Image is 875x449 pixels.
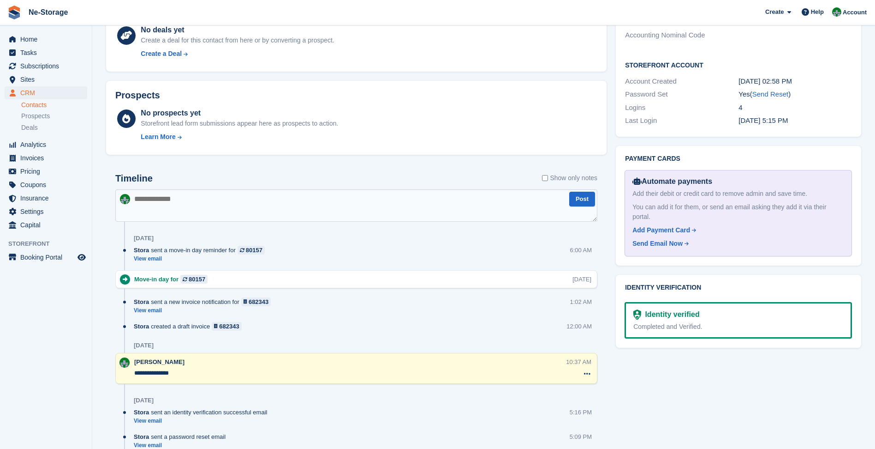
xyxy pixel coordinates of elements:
a: Contacts [21,101,87,109]
img: Charlotte Nesbitt [120,194,130,204]
div: Add their debit or credit card to remove admin and save time. [632,189,844,199]
div: [DATE] [572,275,591,284]
span: CRM [20,86,76,99]
img: Charlotte Nesbitt [119,358,130,368]
div: [DATE] [134,397,154,404]
a: Send Reset [752,90,788,98]
a: menu [5,205,87,218]
a: Learn More [141,132,338,142]
div: 12:00 AM [566,322,592,331]
div: Last Login [625,115,738,126]
a: menu [5,152,87,164]
div: Create a Deal [141,49,182,59]
button: Post [569,192,595,207]
img: Identity Verification Ready [633,309,641,320]
span: Pricing [20,165,76,178]
input: Show only notes [542,173,548,183]
div: No prospects yet [141,108,338,119]
div: Add Payment Card [632,225,690,235]
div: Password Set [625,89,738,100]
div: Yes [738,89,852,100]
span: Stora [134,246,149,255]
span: [PERSON_NAME] [134,358,185,365]
span: Capital [20,218,76,231]
a: menu [5,60,87,73]
div: sent a new invoice notification for [134,297,275,306]
img: Charlotte Nesbitt [832,7,841,17]
a: menu [5,165,87,178]
a: menu [5,46,87,59]
span: Booking Portal [20,251,76,264]
a: View email [134,255,269,263]
a: menu [5,251,87,264]
div: created a draft invoice [134,322,246,331]
h2: Timeline [115,173,153,184]
div: sent a move-in day reminder for [134,246,269,255]
div: Learn More [141,132,175,142]
span: Stora [134,408,149,417]
div: 80157 [246,246,262,255]
span: Help [811,7,824,17]
div: [DATE] [134,235,154,242]
div: Send Email Now [632,239,683,249]
span: ( ) [750,90,791,98]
div: 1:02 AM [570,297,592,306]
div: No deals yet [141,24,334,36]
div: [DATE] 02:58 PM [738,76,852,87]
span: Settings [20,205,76,218]
a: 80157 [238,246,265,255]
span: Analytics [20,138,76,151]
div: Account Created [625,76,738,87]
a: View email [134,307,275,315]
span: Home [20,33,76,46]
div: Create a deal for this contact from here or by converting a prospect. [141,36,334,45]
a: 682343 [241,297,271,306]
a: menu [5,33,87,46]
span: Account [843,8,867,17]
img: stora-icon-8386f47178a22dfd0bd8f6a31ec36ba5ce8667c1dd55bd0f319d3a0aa187defe.svg [7,6,21,19]
span: Coupons [20,178,76,191]
span: Invoices [20,152,76,164]
a: Create a Deal [141,49,334,59]
a: Deals [21,123,87,133]
div: 682343 [249,297,268,306]
a: menu [5,138,87,151]
div: Storefront lead form submissions appear here as prospects to action. [141,119,338,128]
a: menu [5,73,87,86]
time: 2025-04-28 16:15:20 UTC [738,116,788,124]
a: 682343 [212,322,242,331]
h2: Prospects [115,90,160,101]
span: Prospects [21,112,50,121]
div: 5:09 PM [570,432,592,441]
span: Stora [134,432,149,441]
a: 80157 [180,275,208,284]
a: menu [5,178,87,191]
div: Automate payments [632,176,844,187]
span: Tasks [20,46,76,59]
div: sent a password reset email [134,432,230,441]
div: 5:16 PM [570,408,592,417]
div: 10:37 AM [566,358,591,366]
h2: Storefront Account [625,60,852,69]
a: menu [5,218,87,231]
div: 682343 [219,322,239,331]
span: Create [765,7,784,17]
span: Storefront [8,239,92,249]
span: Stora [134,322,149,331]
span: Subscriptions [20,60,76,73]
a: menu [5,86,87,99]
a: Prospects [21,111,87,121]
div: 80157 [189,275,205,284]
div: Identity verified [641,309,699,320]
h2: Identity verification [625,284,852,291]
a: Add Payment Card [632,225,840,235]
div: [DATE] [134,342,154,349]
div: 6:00 AM [570,246,592,255]
div: Move-in day for [134,275,212,284]
span: Insurance [20,192,76,205]
a: menu [5,192,87,205]
h2: Payment cards [625,155,852,163]
span: Deals [21,123,38,132]
a: View email [134,417,272,425]
a: Preview store [76,252,87,263]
